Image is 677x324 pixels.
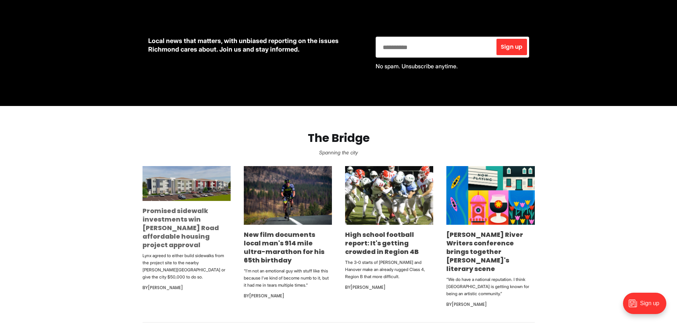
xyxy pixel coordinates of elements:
[143,206,219,249] a: Promised sidewalk investments win [PERSON_NAME] Road affordable housing project approval
[11,148,666,158] p: Spanning the city
[143,166,231,201] img: Promised sidewalk investments win Snead Road affordable housing project approval
[446,166,534,225] img: James River Writers conference brings together Richmond's literary scene
[244,292,332,300] div: By
[446,300,534,309] div: By
[143,283,231,292] div: By
[501,44,522,50] span: Sign up
[452,301,487,307] a: [PERSON_NAME]
[446,276,534,297] p: “We do have a national reputation. I think [GEOGRAPHIC_DATA] is getting known for being an artist...
[617,289,677,324] iframe: portal-trigger
[244,267,332,289] p: "I’m not an emotional guy with stuff like this because I’ve kind of become numb to it, but it had...
[496,39,527,55] button: Sign up
[376,63,458,70] span: No spam. Unsubscribe anytime.
[350,284,386,290] a: [PERSON_NAME]
[345,259,433,280] p: The 3-0 starts of [PERSON_NAME] and Hanover make an already rugged Class 4, Region B that more di...
[345,230,419,256] a: High school football report: It's getting crowded in Region 4B
[244,166,332,225] img: New film documents local man's 914 mile ultra-marathon for his 65th birthday
[148,285,183,291] a: [PERSON_NAME]
[345,283,433,292] div: By
[143,252,231,281] p: Lynx agreed to either build sidewalks from the project site to the nearby [PERSON_NAME][GEOGRAPHI...
[11,132,666,145] h2: The Bridge
[345,166,433,225] img: High school football report: It's getting crowded in Region 4B
[244,230,324,265] a: New film documents local man's 914 mile ultra-marathon for his 65th birthday
[249,293,284,299] a: [PERSON_NAME]
[148,37,364,54] p: Local news that matters, with unbiased reporting on the issues Richmond cares about. Join us and ...
[446,230,523,273] a: [PERSON_NAME] River Writers conference brings together [PERSON_NAME]'s literary scene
